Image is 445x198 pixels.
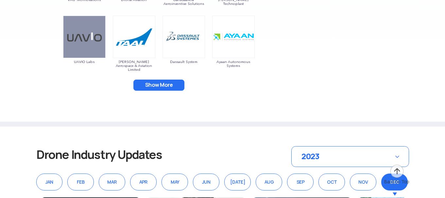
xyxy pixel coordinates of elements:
[162,60,205,64] span: Dassault System
[212,34,255,68] a: Ayaan Autonomous Systems
[287,174,314,190] div: SEP
[193,174,219,190] div: JUN
[212,16,255,58] img: ic_ayaan.png
[163,16,205,58] img: ic_dassaultsystems.png
[212,60,255,68] span: Ayaan Autonomous Systems
[350,174,376,190] div: NOV
[384,178,409,185] div: Back to Top
[99,174,125,190] div: MAR
[112,60,156,71] span: [PERSON_NAME] Aerospace & Aviation Limited
[67,174,94,190] div: FEB
[381,174,408,190] div: DEC
[301,151,319,161] span: 2023
[318,174,345,190] div: OCT
[63,34,106,64] a: UAVIO Labs
[113,16,155,58] img: ic_tanejaaerospace.png
[63,60,106,64] span: UAVIO Labs
[112,34,156,71] a: [PERSON_NAME] Aerospace & Aviation Limited
[36,146,186,163] h3: Drone Industry Updates
[390,164,404,178] img: ic_arrow-up.png
[256,174,282,190] div: AUG
[224,174,251,190] div: [DATE]
[162,174,188,190] div: MAY
[36,174,63,190] div: JAN
[130,174,157,190] div: APR
[162,34,205,64] a: Dassault System
[133,80,184,91] button: Show More
[63,16,106,58] img: img_uavio.png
